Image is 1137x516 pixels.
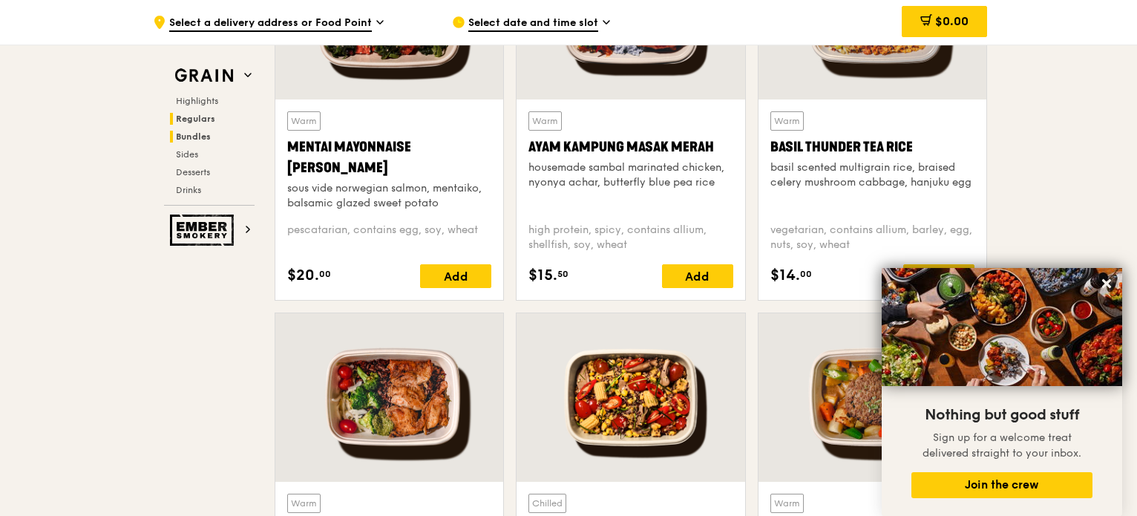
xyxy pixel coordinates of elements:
span: Sign up for a welcome treat delivered straight to your inbox. [923,431,1081,460]
img: Grain web logo [170,62,238,89]
div: Warm [287,494,321,513]
div: sous vide norwegian salmon, mentaiko, balsamic glazed sweet potato [287,181,491,211]
img: Ember Smokery web logo [170,215,238,246]
span: Bundles [176,131,211,142]
span: 00 [800,268,812,280]
div: Basil Thunder Tea Rice [770,137,974,157]
span: Select date and time slot [468,16,598,32]
div: Mentai Mayonnaise [PERSON_NAME] [287,137,491,178]
span: Regulars [176,114,215,124]
button: Join the crew [911,472,1092,498]
img: DSC07876-Edit02-Large.jpeg [882,268,1122,386]
button: Close [1095,272,1118,295]
div: Chilled [528,494,566,513]
div: Warm [528,111,562,131]
span: $15. [528,264,557,287]
div: Ayam Kampung Masak Merah [528,137,733,157]
div: vegetarian, contains allium, barley, egg, nuts, soy, wheat [770,223,974,252]
span: 00 [319,268,331,280]
div: Add [662,264,733,288]
div: Add [903,264,974,288]
span: 50 [557,268,568,280]
span: Drinks [176,185,201,195]
div: Warm [770,111,804,131]
div: Warm [770,494,804,513]
div: high protein, spicy, contains allium, shellfish, soy, wheat [528,223,733,252]
span: Sides [176,149,198,160]
span: $20. [287,264,319,287]
div: housemade sambal marinated chicken, nyonya achar, butterfly blue pea rice [528,160,733,190]
span: $0.00 [935,14,969,28]
div: basil scented multigrain rice, braised celery mushroom cabbage, hanjuku egg [770,160,974,190]
div: Warm [287,111,321,131]
span: Highlights [176,96,218,106]
div: Add [420,264,491,288]
div: pescatarian, contains egg, soy, wheat [287,223,491,252]
span: Select a delivery address or Food Point [169,16,372,32]
span: Nothing but good stuff [925,406,1079,424]
span: $14. [770,264,800,287]
span: Desserts [176,167,210,177]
